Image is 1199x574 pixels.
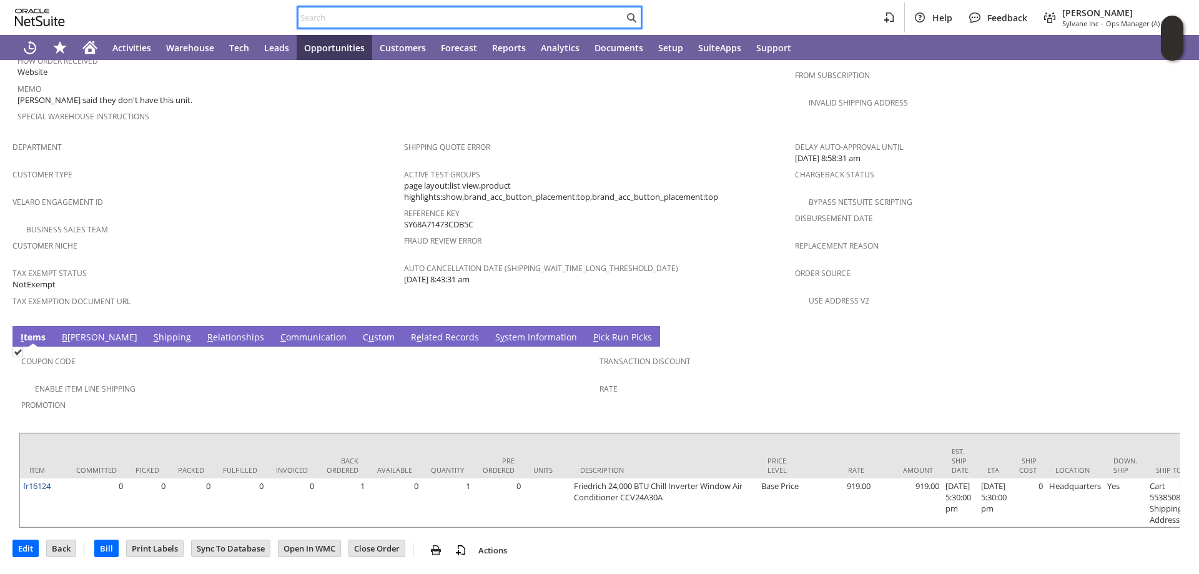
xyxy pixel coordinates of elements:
div: Invoiced [276,465,308,475]
a: Support [749,35,799,60]
svg: Recent Records [22,40,37,55]
a: Communication [277,331,350,345]
iframe: Click here to launch Oracle Guided Learning Help Panel [1161,16,1183,61]
span: Documents [595,42,643,54]
a: Special Warehouse Instructions [17,111,149,122]
span: Oracle Guided Learning Widget. To move around, please hold and drag [1161,39,1183,61]
input: Back [47,540,76,557]
span: R [207,331,213,343]
div: Rate [814,465,864,475]
td: [DATE] 5:30:00 pm [978,478,1010,527]
span: [DATE] 8:58:31 am [795,152,861,164]
a: Use Address V2 [809,295,869,306]
span: Sylvane Inc [1062,19,1098,28]
div: Est. Ship Date [952,447,969,475]
img: Checked [12,347,23,357]
a: Chargeback Status [795,169,874,180]
div: Location [1055,465,1095,475]
td: Base Price [758,478,805,527]
span: SY68A71473CDB5C [404,219,473,230]
td: [DATE] 5:30:00 pm [942,478,978,527]
span: Support [756,42,791,54]
div: Packed [178,465,204,475]
svg: Home [82,40,97,55]
span: [PERSON_NAME] said they don't have this unit. [17,94,192,106]
span: SuiteApps [698,42,741,54]
a: Custom [360,331,398,345]
span: P [593,331,598,343]
span: S [154,331,159,343]
a: Forecast [433,35,485,60]
span: Analytics [541,42,580,54]
a: fr16124 [23,480,51,492]
a: Tax Exempt Status [12,268,87,279]
a: Home [75,35,105,60]
span: u [368,331,374,343]
input: Print Labels [127,540,183,557]
span: Setup [658,42,683,54]
span: Customers [380,42,426,54]
span: - [1101,19,1103,28]
td: 0 [267,478,317,527]
a: From Subscription [795,70,870,81]
td: 0 [473,478,524,527]
a: Setup [651,35,691,60]
a: SuiteApps [691,35,749,60]
span: y [500,331,505,343]
span: Website [17,66,47,78]
span: I [21,331,24,343]
td: 919.00 [874,478,942,527]
a: Fraud Review Error [404,235,481,246]
td: Friedrich 24,000 BTU Chill Inverter Window Air Conditioner CCV24A30A [571,478,758,527]
div: Units [533,465,561,475]
span: Forecast [441,42,477,54]
span: NotExempt [12,279,56,290]
a: Reference Key [404,208,460,219]
a: B[PERSON_NAME] [59,331,141,345]
input: Search [299,10,624,25]
td: 919.00 [805,478,874,527]
a: Documents [587,35,651,60]
a: Customer Type [12,169,72,180]
div: Fulfilled [223,465,257,475]
div: Item [29,465,57,475]
div: Committed [76,465,117,475]
span: Ops Manager (A) (F2L) [1106,19,1177,28]
div: Back Ordered [327,456,358,475]
svg: Search [624,10,639,25]
a: Analytics [533,35,587,60]
span: Warehouse [166,42,214,54]
span: Help [932,12,952,24]
a: Activities [105,35,159,60]
img: add-record.svg [453,543,468,558]
a: Pick Run Picks [590,331,655,345]
td: 0 [169,478,214,527]
a: Disbursement Date [795,213,873,224]
span: Activities [112,42,151,54]
a: Velaro Engagement ID [12,197,103,207]
span: [DATE] 8:43:31 am [404,274,470,285]
a: Leads [257,35,297,60]
a: Customer Niche [12,240,77,251]
svg: Shortcuts [52,40,67,55]
div: Picked [136,465,159,475]
a: Reports [485,35,533,60]
span: Feedback [987,12,1027,24]
span: page layout:list view,product highlights:show,brand_acc_button_placement:top,brand_acc_button_pla... [404,180,789,203]
a: Tech [222,35,257,60]
a: Customers [372,35,433,60]
div: Description [580,465,749,475]
div: ETA [987,465,1000,475]
td: 1 [422,478,473,527]
div: Pre Ordered [483,456,515,475]
span: [PERSON_NAME] [1062,7,1177,19]
a: Delay Auto-Approval Until [795,142,903,152]
td: 0 [368,478,422,527]
div: Amount [883,465,933,475]
a: Shipping Quote Error [404,142,490,152]
span: Tech [229,42,249,54]
input: Close Order [349,540,405,557]
td: 0 [214,478,267,527]
span: e [417,331,422,343]
td: Headquarters [1046,478,1104,527]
